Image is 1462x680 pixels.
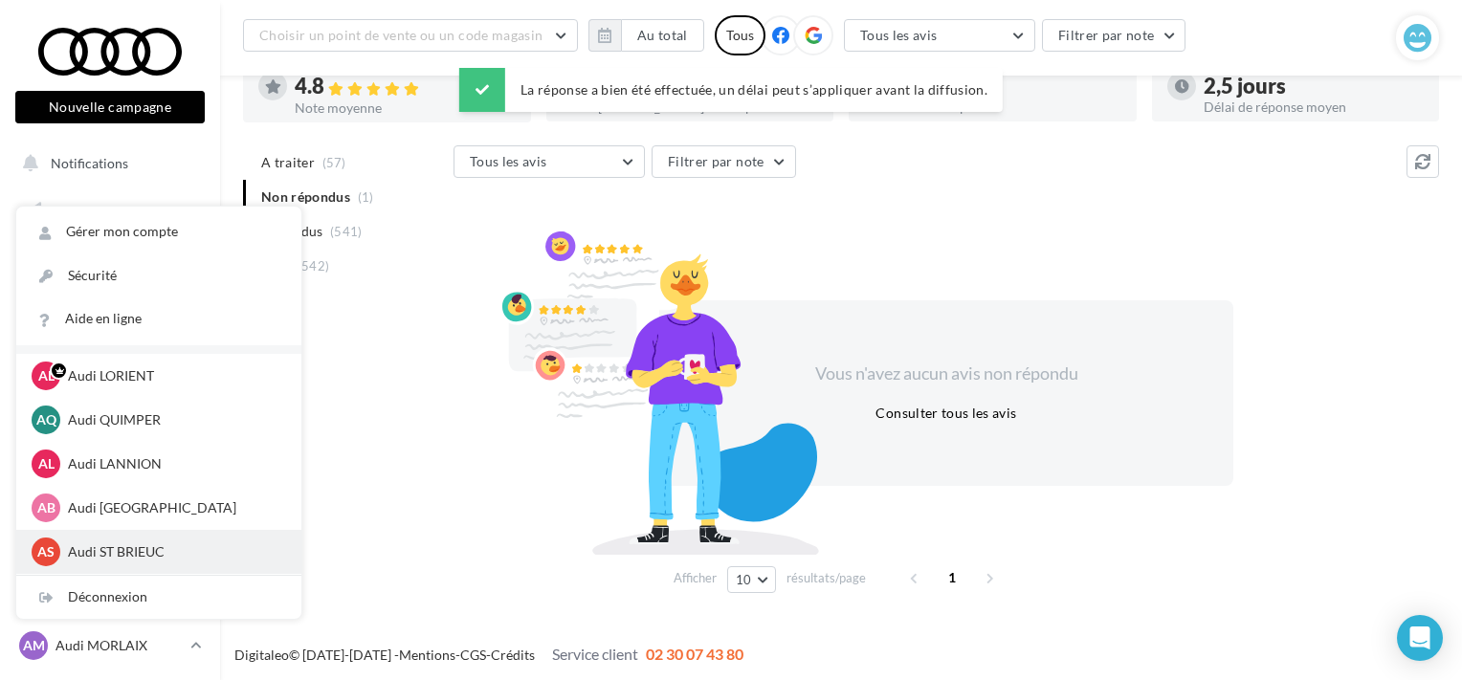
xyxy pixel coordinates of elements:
[37,498,55,517] span: AB
[55,636,183,655] p: Audi MORLAIX
[36,410,56,429] span: AQ
[860,27,938,43] span: Tous les avis
[322,155,346,170] span: (57)
[243,19,578,52] button: Choisir un point de vente ou un code magasin
[16,297,301,340] a: Aide en ligne
[38,366,55,385] span: AL
[234,647,289,663] a: Digitaleo
[652,145,796,178] button: Filtrer par note
[460,647,486,663] a: CGS
[621,19,704,52] button: Au total
[646,645,743,663] span: 02 30 07 43 80
[298,258,330,274] span: (542)
[261,153,315,172] span: A traiter
[588,19,704,52] button: Au total
[459,68,1003,112] div: La réponse a bien été effectuée, un délai peut s’appliquer avant la diffusion.
[68,498,278,517] p: Audi [GEOGRAPHIC_DATA]
[399,647,455,663] a: Mentions
[16,576,301,619] div: Déconnexion
[868,402,1024,425] button: Consulter tous les avis
[50,203,117,219] span: Opérations
[11,336,209,376] a: Campagnes
[674,569,717,587] span: Afficher
[491,647,535,663] a: Crédits
[15,91,205,123] button: Nouvelle campagne
[11,191,209,231] a: Opérations
[786,569,866,587] span: résultats/page
[1204,76,1425,97] div: 2,5 jours
[1042,19,1186,52] button: Filtrer par note
[900,100,1121,114] div: Taux de réponse
[330,224,363,239] span: (541)
[11,238,209,279] a: Boîte de réception56
[23,636,45,655] span: AM
[715,15,765,55] div: Tous
[1204,100,1425,114] div: Délai de réponse moyen
[259,27,543,43] span: Choisir un point de vente ou un code magasin
[900,76,1121,97] div: 100 %
[15,627,205,664] a: AM Audi MORLAIX
[68,542,278,561] p: Audi ST BRIEUC
[454,145,645,178] button: Tous les avis
[68,410,278,429] p: Audi QUIMPER
[727,566,776,593] button: 10
[16,254,301,297] a: Sécurité
[51,155,128,171] span: Notifications
[37,542,55,561] span: AS
[68,454,278,473] p: Audi LANNION
[68,366,278,385] p: Audi LORIENT
[937,562,967,593] span: 1
[11,430,209,487] a: PLV et print personnalisable
[234,647,743,663] span: © [DATE]-[DATE] - - -
[38,454,55,473] span: AL
[736,572,752,587] span: 10
[16,210,301,253] a: Gérer mon compte
[295,76,516,98] div: 4.8
[844,19,1035,52] button: Tous les avis
[782,362,1111,386] div: Vous n'avez aucun avis non répondu
[1397,615,1443,661] div: Open Intercom Messenger
[11,143,201,184] button: Notifications
[470,153,547,169] span: Tous les avis
[552,645,638,663] span: Service client
[11,288,209,328] a: Visibilité en ligne
[11,383,209,423] a: Médiathèque
[295,101,516,115] div: Note moyenne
